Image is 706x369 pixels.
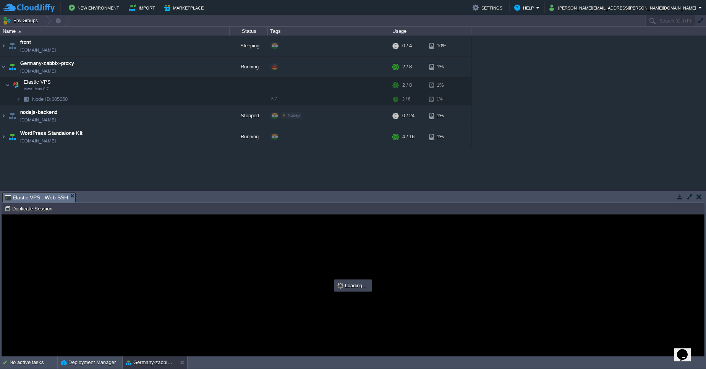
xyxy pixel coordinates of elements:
div: Loading... [335,280,371,291]
img: AMDAwAAAACH5BAEAAAAALAAAAAABAAEAAAICRAEAOw== [10,78,21,93]
button: Settings [473,3,505,12]
span: [DOMAIN_NAME] [20,67,56,75]
span: 8.7 [271,96,277,101]
img: AMDAwAAAACH5BAEAAAAALAAAAAABAAEAAAICRAEAOw== [0,105,6,126]
button: Germany-zabbix-proxy [126,359,174,366]
span: Elastic VPS : Web SSH [5,193,68,202]
a: nodejs-backend [20,108,58,116]
div: Stopped [230,105,268,126]
img: AMDAwAAAACH5BAEAAAAALAAAAAABAAEAAAICRAEAOw== [5,78,10,93]
button: Marketplace [164,3,206,12]
button: Duplicate Session [5,205,55,212]
img: AMDAwAAAACH5BAEAAAAALAAAAAABAAEAAAICRAEAOw== [18,31,21,32]
div: 1% [429,105,454,126]
img: AMDAwAAAACH5BAEAAAAALAAAAAABAAEAAAICRAEAOw== [0,57,6,77]
div: 1% [429,57,454,77]
div: 0 / 24 [402,105,415,126]
a: Germany-zabbix-proxy [20,60,74,67]
span: 205650 [31,96,69,102]
img: AMDAwAAAACH5BAEAAAAALAAAAAABAAEAAAICRAEAOw== [7,36,18,56]
div: No active tasks [10,356,57,369]
div: Tags [268,27,390,36]
span: Elastic VPS [23,79,52,85]
a: WordPress Standalone Kit [20,129,83,137]
div: Status [230,27,267,36]
span: Node ID: [32,96,52,102]
img: AMDAwAAAACH5BAEAAAAALAAAAAABAAEAAAICRAEAOw== [7,57,18,77]
div: Running [230,126,268,147]
a: [DOMAIN_NAME] [20,116,56,124]
button: Deployment Manager [61,359,116,366]
a: Node ID:205650 [31,96,69,102]
div: Sleeping [230,36,268,56]
img: AMDAwAAAACH5BAEAAAAALAAAAAABAAEAAAICRAEAOw== [0,36,6,56]
img: AMDAwAAAACH5BAEAAAAALAAAAAABAAEAAAICRAEAOw== [16,93,21,105]
a: front [20,39,31,46]
img: AMDAwAAAACH5BAEAAAAALAAAAAABAAEAAAICRAEAOw== [7,105,18,126]
img: AMDAwAAAACH5BAEAAAAALAAAAAABAAEAAAICRAEAOw== [21,93,31,105]
div: 2 / 8 [402,93,410,105]
span: AlmaLinux 8.7 [24,87,49,91]
div: Usage [390,27,471,36]
span: Nodejs [288,113,301,118]
button: New Environment [69,3,121,12]
button: Help [514,3,536,12]
img: CloudJiffy [3,3,55,13]
button: Import [129,3,157,12]
div: 4 / 16 [402,126,415,147]
div: 10% [429,36,454,56]
img: AMDAwAAAACH5BAEAAAAALAAAAAABAAEAAAICRAEAOw== [0,126,6,147]
a: [DOMAIN_NAME] [20,46,56,54]
div: 0 / 4 [402,36,412,56]
div: 1% [429,126,454,147]
div: 1% [429,93,454,105]
div: 2 / 8 [402,78,412,93]
div: Running [230,57,268,77]
iframe: chat widget [674,338,698,361]
img: AMDAwAAAACH5BAEAAAAALAAAAAABAAEAAAICRAEAOw== [7,126,18,147]
button: Env Groups [3,15,40,26]
a: Elastic VPSAlmaLinux 8.7 [23,79,52,85]
div: Name [1,27,229,36]
div: 1% [429,78,454,93]
a: [DOMAIN_NAME] [20,137,56,145]
div: 2 / 8 [402,57,412,77]
button: [PERSON_NAME][EMAIL_ADDRESS][PERSON_NAME][DOMAIN_NAME] [549,3,698,12]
